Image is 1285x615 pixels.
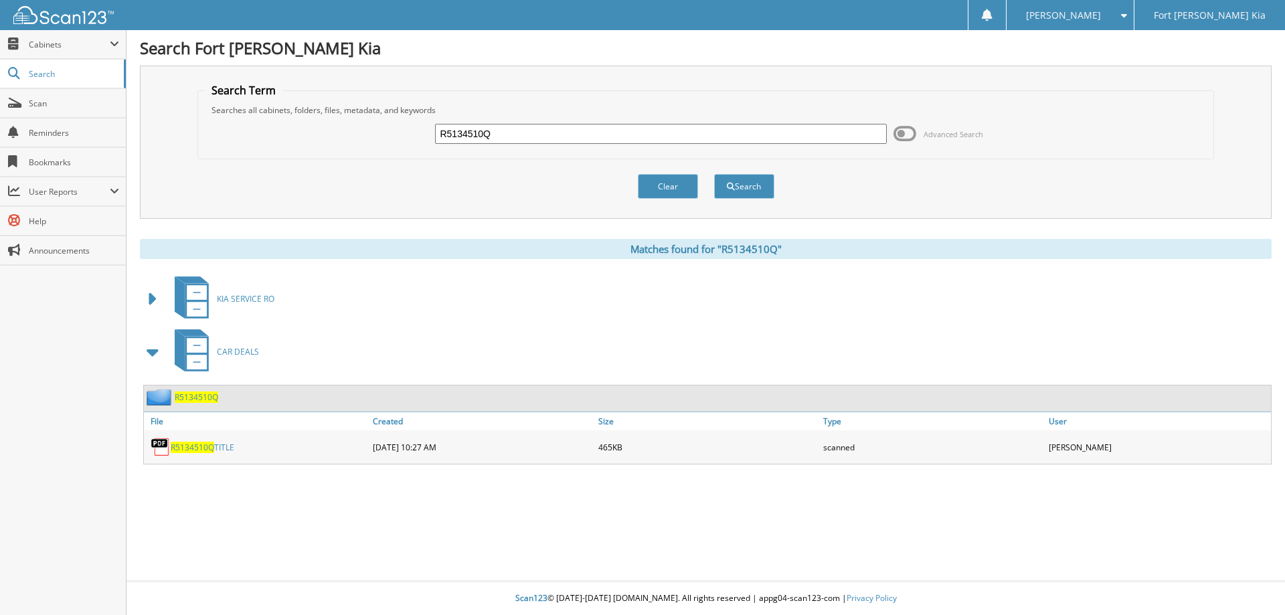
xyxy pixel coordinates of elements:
span: KIA SERVICE RO [217,293,274,304]
a: Type [820,412,1045,430]
div: © [DATE]-[DATE] [DOMAIN_NAME]. All rights reserved | appg04-scan123-com | [126,582,1285,615]
a: User [1045,412,1271,430]
button: Search [714,174,774,199]
legend: Search Term [205,83,282,98]
span: CAR DEALS [217,346,259,357]
a: CAR DEALS [167,325,259,378]
a: R5134510QTITLE [171,442,234,453]
a: File [144,412,369,430]
span: User Reports [29,186,110,197]
span: Scan123 [515,592,547,604]
a: R5134510Q [175,391,218,403]
div: 465KB [595,434,821,460]
div: [PERSON_NAME] [1045,434,1271,460]
span: Bookmarks [29,157,119,168]
span: Announcements [29,245,119,256]
div: [DATE] 10:27 AM [369,434,595,460]
img: scan123-logo-white.svg [13,6,114,24]
span: R5134510Q [171,442,214,453]
span: Cabinets [29,39,110,50]
h1: Search Fort [PERSON_NAME] Kia [140,37,1272,59]
div: Matches found for "R5134510Q" [140,239,1272,259]
img: folder2.png [147,389,175,406]
img: PDF.png [151,437,171,457]
span: Advanced Search [924,129,983,139]
span: Help [29,215,119,227]
span: Scan [29,98,119,109]
div: scanned [820,434,1045,460]
a: Size [595,412,821,430]
span: Fort [PERSON_NAME] Kia [1154,11,1266,19]
a: Privacy Policy [847,592,897,604]
span: Reminders [29,127,119,139]
span: [PERSON_NAME] [1026,11,1101,19]
a: Created [369,412,595,430]
span: Search [29,68,117,80]
button: Clear [638,174,698,199]
div: Searches all cabinets, folders, files, metadata, and keywords [205,104,1207,116]
a: KIA SERVICE RO [167,272,274,325]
